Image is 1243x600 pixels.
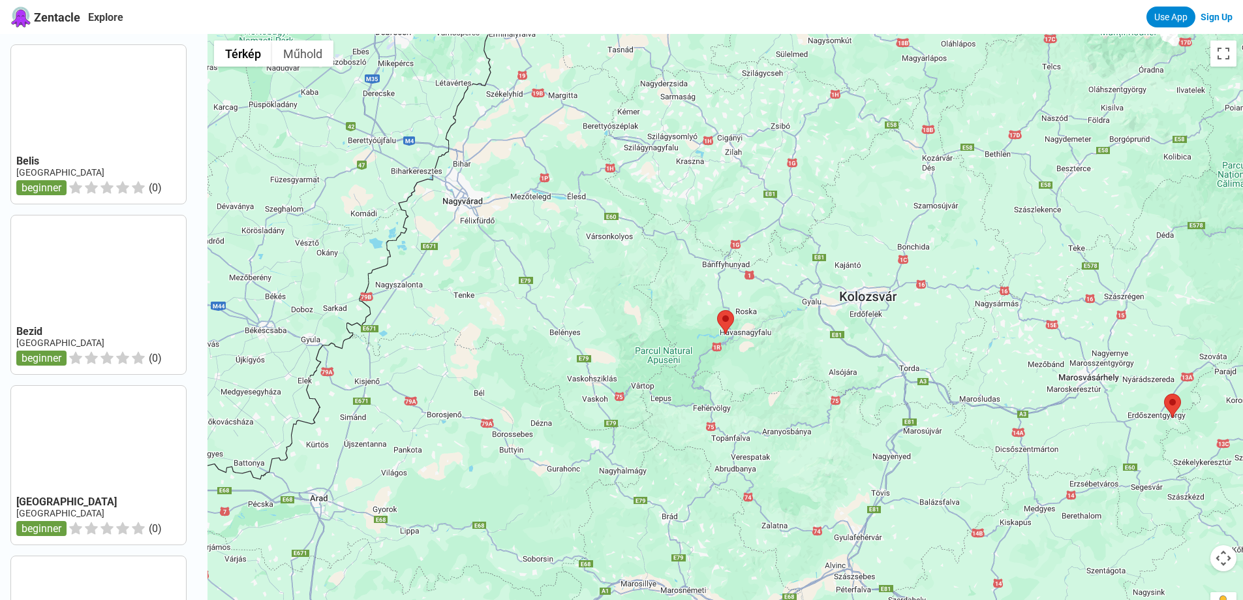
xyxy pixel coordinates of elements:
img: Zentacle logo [10,7,31,27]
button: Műholdkép megjelenítése [272,40,333,67]
button: Váltás teljes képernyős nézetre [1210,40,1236,67]
button: Térképkamera-vezérlők [1210,545,1236,571]
a: Zentacle logoZentacle [10,7,80,27]
a: [GEOGRAPHIC_DATA] [16,338,104,348]
a: Sign Up [1201,12,1233,22]
a: Explore [88,11,123,24]
button: Utcatérkép megjelenítése [214,40,272,67]
a: Use App [1146,7,1195,27]
span: Zentacle [34,10,80,24]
